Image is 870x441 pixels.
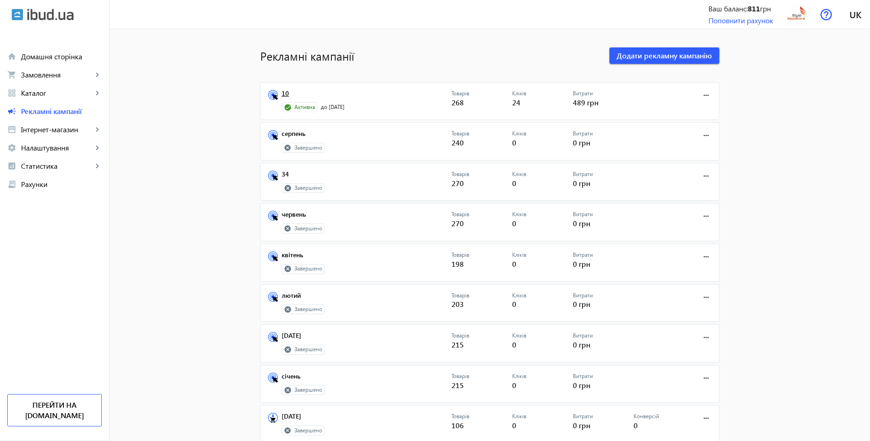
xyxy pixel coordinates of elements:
[7,394,102,426] a: Перейти на [DOMAIN_NAME]
[512,373,573,380] p: Кліків
[294,104,315,111] span: Активна
[701,292,711,302] mat-icon: more_horiz
[7,180,16,189] mat-icon: receipt_long
[7,125,16,134] mat-icon: storefront
[7,107,16,116] mat-icon: campaign
[512,340,516,349] span: 0
[282,332,451,345] a: [DATE]
[512,90,573,98] p: Кліків
[512,178,516,188] span: 0
[294,184,322,192] span: Завершено
[701,211,711,221] mat-icon: more_horiz
[634,413,694,420] p: Конверсій
[573,373,634,380] p: Витрати
[21,52,102,61] span: Домашня сторінка
[451,413,512,420] p: Товарів
[512,299,516,309] span: 0
[573,178,590,188] span: 0 грн
[701,90,711,100] mat-icon: more_horiz
[451,218,464,228] span: 270
[573,98,598,107] span: 489 грн
[7,88,16,98] mat-icon: grid_view
[451,299,464,309] span: 203
[820,9,832,21] img: help.svg
[701,373,711,383] mat-icon: more_horiz
[282,171,451,183] a: 34
[294,144,322,152] span: Завершено
[701,130,711,140] mat-icon: more_horiz
[573,299,590,309] span: 0 грн
[282,292,451,305] a: лютий
[451,420,464,430] span: 106
[573,138,590,147] span: 0 грн
[512,380,516,390] span: 0
[512,171,573,178] p: Кліків
[634,420,638,430] span: 0
[282,413,451,425] a: [DATE]
[573,413,634,420] p: Витрати
[512,259,516,269] span: 0
[573,259,590,269] span: 0 грн
[294,265,322,273] span: Завершено
[451,259,464,269] span: 198
[573,171,634,178] p: Витрати
[512,420,516,430] span: 0
[21,161,93,171] span: Статистика
[701,171,711,181] mat-icon: more_horiz
[609,47,719,64] button: Додати рекламну кампанію
[294,346,322,353] span: Завершено
[451,340,464,349] span: 215
[7,161,16,171] mat-icon: analytics
[294,225,322,233] span: Завершено
[512,130,573,138] p: Кліків
[512,251,573,259] p: Кліків
[451,98,464,107] span: 268
[701,332,711,342] mat-icon: more_horiz
[451,171,512,178] p: Товарів
[708,16,773,25] a: Поповнити рахунок
[21,125,93,134] span: Інтернет-магазин
[708,4,773,14] div: Ваш баланс: грн
[93,88,102,98] mat-icon: keyboard_arrow_right
[573,90,634,98] p: Витрати
[93,125,102,134] mat-icon: keyboard_arrow_right
[451,292,512,300] p: Товарів
[11,9,23,21] img: ibud.svg
[573,292,634,300] p: Витрати
[787,4,807,25] img: 7701653fbb3a2e0067286202305103-7787da7b78.jpg
[617,51,712,61] span: Додати рекламну кампанію
[7,70,16,79] mat-icon: shopping_cart
[748,4,760,13] b: 811
[21,180,102,189] span: Рахунки
[512,218,516,228] span: 0
[21,88,93,98] span: Каталог
[21,70,93,79] span: Замовлення
[93,70,102,79] mat-icon: keyboard_arrow_right
[512,138,516,147] span: 0
[294,427,322,435] span: Завершено
[573,251,634,259] p: Витрати
[21,107,102,116] span: Рекламні кампанії
[573,218,590,228] span: 0 грн
[512,413,573,420] p: Кліків
[573,340,590,349] span: 0 грн
[451,332,512,340] p: Товарів
[512,98,520,107] span: 24
[294,386,322,394] span: Завершено
[512,292,573,300] p: Кліків
[282,211,451,223] a: червень
[451,251,512,259] p: Товарів
[701,413,711,423] mat-icon: more_horiz
[849,9,861,20] span: uk
[701,252,711,262] mat-icon: more_horiz
[573,332,634,340] p: Витрати
[573,380,590,390] span: 0 грн
[282,373,451,385] a: січень
[512,332,573,340] p: Кліків
[451,178,464,188] span: 270
[512,211,573,218] p: Кліків
[573,130,634,138] p: Витрати
[282,130,451,143] a: серпень
[260,48,600,64] h1: Рекламні кампанії
[27,9,73,21] img: ibud_text.svg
